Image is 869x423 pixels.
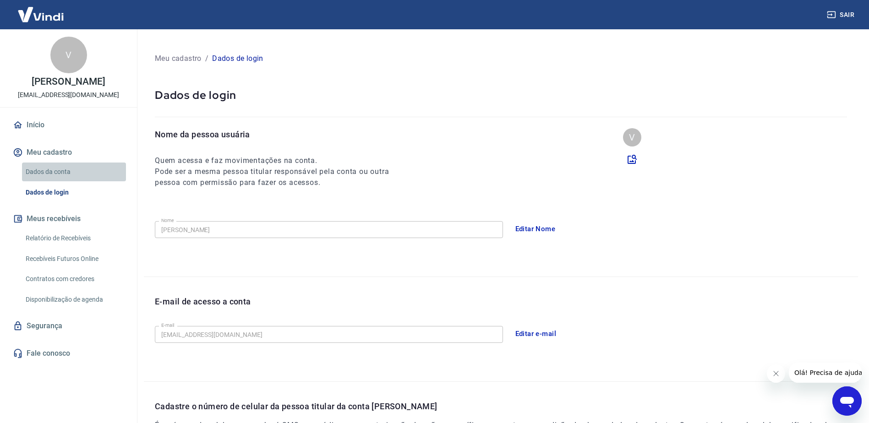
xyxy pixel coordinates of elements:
[11,142,126,163] button: Meu cadastro
[155,166,406,188] h6: Pode ser a mesma pessoa titular responsável pela conta ou outra pessoa com permissão para fazer o...
[22,249,126,268] a: Recebíveis Futuros Online
[11,209,126,229] button: Meus recebíveis
[212,53,263,64] p: Dados de login
[22,183,126,202] a: Dados de login
[767,364,785,383] iframe: Fechar mensagem
[22,229,126,248] a: Relatório de Recebíveis
[161,217,174,224] label: Nome
[623,128,641,146] div: V
[789,363,862,383] iframe: Mensagem da empresa
[11,115,126,135] a: Início
[50,37,87,73] div: V
[22,270,126,288] a: Contratos com credores
[161,322,174,329] label: E-mail
[22,163,126,181] a: Dados da conta
[155,128,406,141] p: Nome da pessoa usuária
[832,386,862,416] iframe: Botão para abrir a janela de mensagens
[18,90,119,100] p: [EMAIL_ADDRESS][DOMAIN_NAME]
[32,77,105,87] p: [PERSON_NAME]
[510,324,562,343] button: Editar e-mail
[5,6,77,14] span: Olá! Precisa de ajuda?
[155,400,858,412] p: Cadastre o número de celular da pessoa titular da conta [PERSON_NAME]
[11,343,126,363] a: Fale conosco
[155,295,251,308] p: E-mail de acesso a conta
[22,290,126,309] a: Disponibilização de agenda
[155,88,847,102] p: Dados de login
[11,316,126,336] a: Segurança
[510,219,561,239] button: Editar Nome
[155,53,202,64] p: Meu cadastro
[11,0,71,28] img: Vindi
[825,6,858,23] button: Sair
[155,155,406,166] h6: Quem acessa e faz movimentações na conta.
[205,53,208,64] p: /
